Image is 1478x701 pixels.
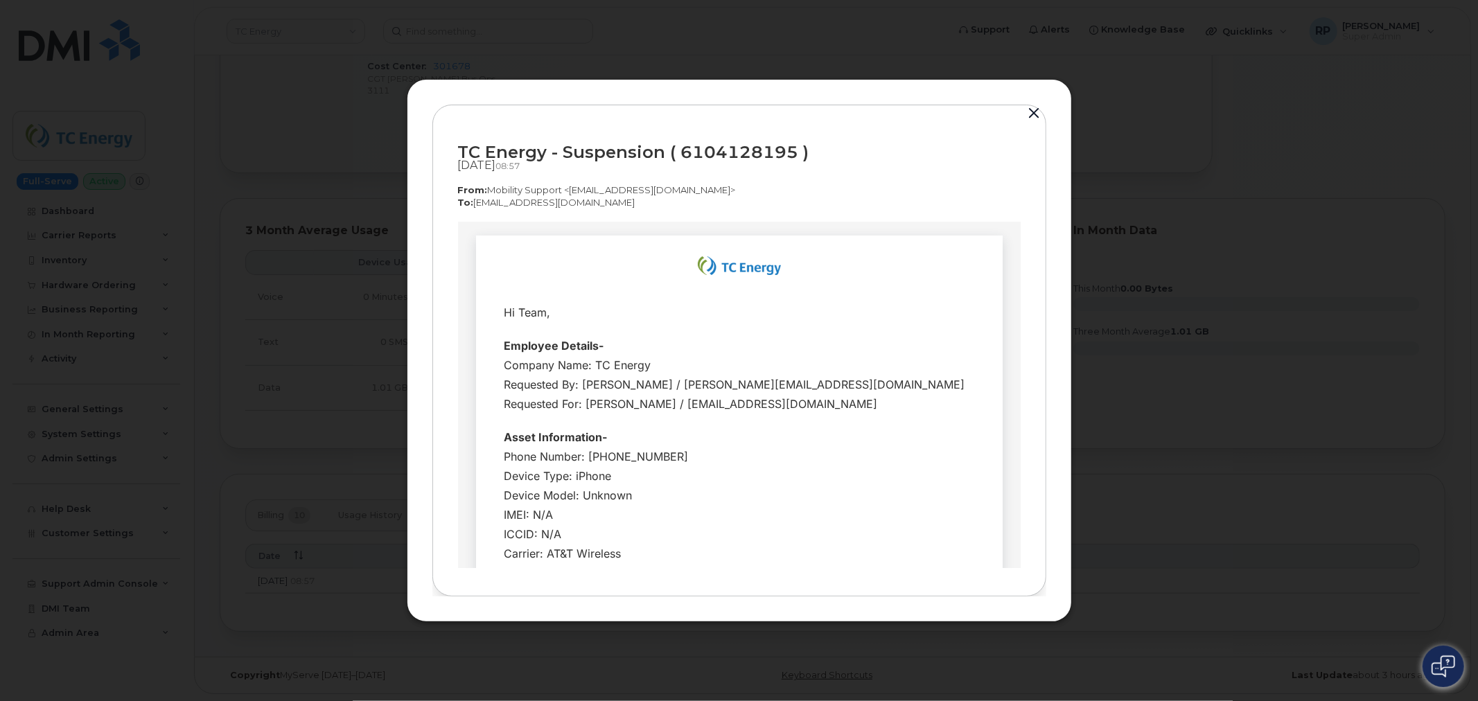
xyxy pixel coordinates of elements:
p: Mobility Support <[EMAIL_ADDRESS][DOMAIN_NAME]> [458,184,1021,197]
div: [DATE] [458,159,1021,172]
strong: To: [458,197,474,208]
span: 08:57 [496,161,520,171]
div: Phone Number: [PHONE_NUMBER] Device Type: iPhone Device Model: Unknown IMEI: N/A ICCID: N/A Carri... [46,225,517,341]
div: TC Energy - Suspension ( 6104128195 ) [458,143,1021,161]
img: email_TC_Energy_Logo_May_2019.svg.png [240,35,323,53]
div: Asset Information- [46,206,517,225]
div: Hi Team, [46,81,517,100]
p: [EMAIL_ADDRESS][DOMAIN_NAME] [458,196,1021,209]
strong: From: [458,184,488,195]
img: Open chat [1432,655,1455,677]
div: Company Name: TC Energy Requested By: [PERSON_NAME] / [PERSON_NAME][EMAIL_ADDRESS][DOMAIN_NAME] R... [46,134,517,192]
div: Employee Details- [46,114,517,134]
